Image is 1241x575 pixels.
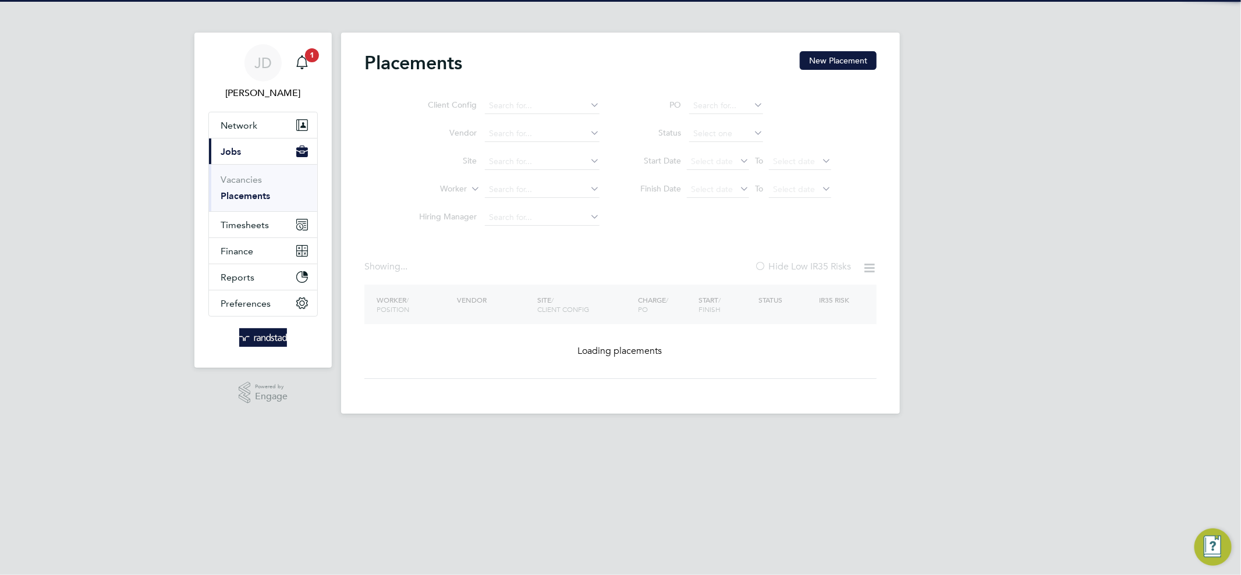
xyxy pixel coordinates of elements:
[400,261,407,272] span: ...
[209,139,317,164] button: Jobs
[208,86,318,100] span: Jacob Donaldson
[208,44,318,100] a: JD[PERSON_NAME]
[221,190,270,201] a: Placements
[364,51,462,74] h2: Placements
[800,51,877,70] button: New Placement
[255,392,288,402] span: Engage
[194,33,332,368] nav: Main navigation
[364,261,410,273] div: Showing
[221,272,254,283] span: Reports
[209,238,317,264] button: Finance
[254,55,272,70] span: JD
[221,120,257,131] span: Network
[221,298,271,309] span: Preferences
[239,382,288,404] a: Powered byEngage
[221,246,253,257] span: Finance
[209,264,317,290] button: Reports
[209,112,317,138] button: Network
[209,290,317,316] button: Preferences
[305,48,319,62] span: 1
[754,261,851,272] label: Hide Low IR35 Risks
[221,219,269,230] span: Timesheets
[221,174,262,185] a: Vacancies
[255,382,288,392] span: Powered by
[1194,528,1232,566] button: Engage Resource Center
[290,44,314,81] a: 1
[239,328,288,347] img: randstad-logo-retina.png
[209,164,317,211] div: Jobs
[209,212,317,237] button: Timesheets
[221,146,241,157] span: Jobs
[208,328,318,347] a: Go to home page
